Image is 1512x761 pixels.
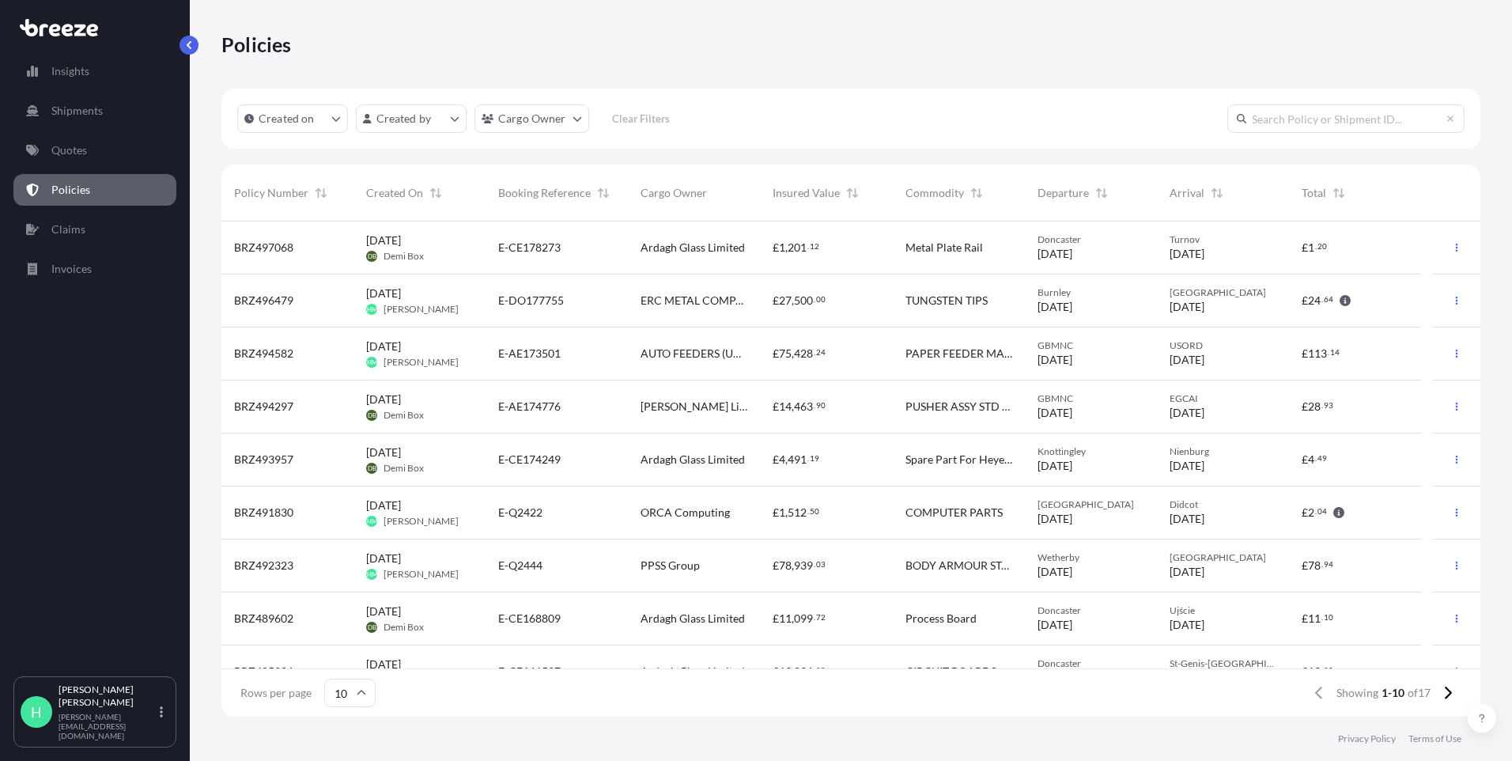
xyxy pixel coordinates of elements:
span: Didcot [1170,498,1276,511]
span: 4 [779,454,785,465]
span: BODY ARMOUR STAB VESTS [905,558,1012,574]
span: Demi Box [384,250,424,263]
span: HM [367,301,377,317]
button: Sort [967,184,986,203]
span: [PERSON_NAME] [384,568,459,581]
span: E-AE173501 [498,346,561,362]
span: [DATE] [1170,458,1204,474]
span: , [792,666,794,677]
span: [GEOGRAPHIC_DATA] [1038,498,1144,511]
button: Sort [843,184,862,203]
span: . [814,615,815,620]
span: , [785,454,788,465]
span: of 17 [1408,685,1431,701]
span: [DATE] [366,286,401,301]
button: Sort [426,184,445,203]
span: 939 [794,560,813,571]
span: 201 [788,242,807,253]
span: Insured Value [773,185,840,201]
span: BRZ497068 [234,240,293,256]
span: 19 [779,666,792,677]
span: H [31,704,42,720]
span: 88 [816,668,826,673]
span: BRZ489602 [234,611,293,627]
span: 28 [1308,401,1321,412]
button: cargoOwner Filter options [474,104,589,133]
span: £ [1302,348,1308,359]
span: [DATE] [1038,352,1072,368]
span: . [1321,615,1323,620]
a: Claims [13,214,176,245]
span: Nienburg [1170,445,1276,458]
span: ORCA Computing [641,505,730,521]
span: Doncaster [1038,657,1144,670]
span: Burnley [1038,286,1144,299]
span: . [1315,509,1317,514]
span: 500 [794,295,813,306]
span: 24 [816,350,826,355]
span: EGCAI [1170,392,1276,405]
span: . [814,668,815,673]
span: [DATE] [366,604,401,619]
span: . [814,403,815,408]
span: 896 [794,666,813,677]
span: , [792,560,794,571]
span: 00 [816,297,826,302]
span: , [792,348,794,359]
p: Invoices [51,261,92,277]
span: PAPER FEEDER MACHINE [905,346,1012,362]
a: Terms of Use [1408,733,1461,745]
a: Insights [13,55,176,87]
p: Claims [51,221,85,237]
span: Cargo Owner [641,185,707,201]
span: E-CE161527 [498,664,561,680]
span: £ [1302,613,1308,624]
span: £ [1302,666,1308,677]
span: DB [368,407,376,423]
span: BRZ493957 [234,452,293,468]
span: , [785,242,788,253]
span: £ [1302,507,1308,518]
span: . [1321,403,1323,408]
span: Ardagh Glass Limited [641,452,745,468]
span: 428 [794,348,813,359]
span: £ [1302,454,1308,465]
span: E-CE174249 [498,452,561,468]
span: TUNGSTEN TIPS [905,293,988,309]
span: BRZ485206 [234,664,293,680]
button: Clear Filters [597,106,686,131]
span: 11 [1308,613,1321,624]
span: 099 [794,613,813,624]
span: 14 [779,401,792,412]
span: AUTO FEEDERS (UK) LTD [641,346,747,362]
span: . [814,562,815,567]
span: [DATE] [1170,352,1204,368]
span: Knottingley [1038,445,1144,458]
button: createdBy Filter options [356,104,467,133]
span: Demi Box [384,621,424,634]
p: [PERSON_NAME] [PERSON_NAME] [59,683,157,709]
span: [DATE] [1170,405,1204,421]
span: [DATE] [1038,564,1072,580]
span: . [1315,244,1317,249]
span: £ [1302,242,1308,253]
span: Wetherby [1038,551,1144,564]
button: Sort [594,184,613,203]
span: 49 [1317,456,1327,461]
span: 12 [810,244,819,249]
span: [DATE] [366,498,401,513]
span: CIRCUIT BOARDS [905,664,996,680]
span: ERC METAL COMPANY [641,293,747,309]
span: HM [367,513,377,529]
span: Rows per page [240,685,312,701]
p: Clear Filters [612,111,670,127]
span: Demi Box [384,462,424,475]
span: . [1321,297,1323,302]
span: Demi Box [384,409,424,422]
span: [PERSON_NAME] [384,356,459,369]
span: GBMNC [1038,339,1144,352]
span: DB [368,248,376,264]
span: 78 [779,560,792,571]
span: Process Board [905,611,977,627]
span: USORD [1170,339,1276,352]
